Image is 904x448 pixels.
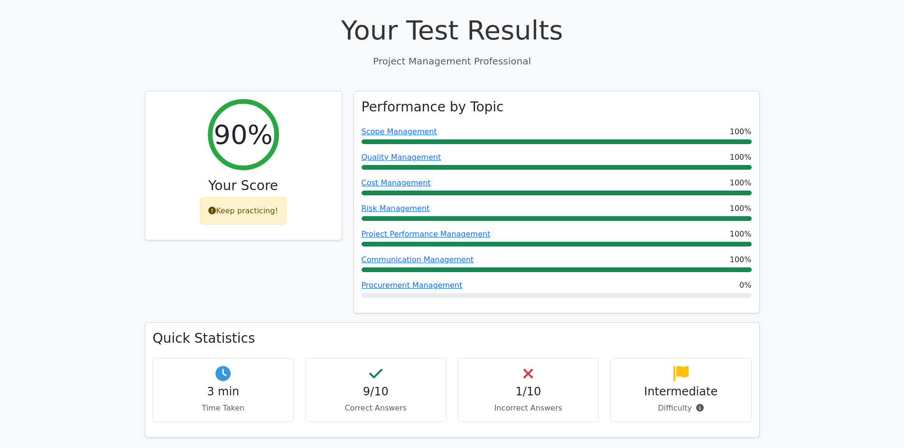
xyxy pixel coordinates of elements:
[161,385,286,399] h4: 3 min
[730,177,752,189] span: 100%
[362,99,504,115] h3: Performance by Topic
[313,402,438,414] p: Correct Answers
[730,203,752,214] span: 100%
[214,119,272,150] h2: 90%
[466,402,591,414] p: Incorrect Answers
[362,229,491,238] a: Project Performance Management
[145,54,760,68] p: Project Management Professional
[362,153,441,162] a: Quality Management
[153,178,334,194] h3: Your Score
[153,330,752,347] h3: Quick Statistics
[618,402,744,414] p: Difficulty
[739,280,751,291] span: 0%
[362,178,431,187] a: Cost Management
[618,385,744,399] h4: Intermediate
[730,254,752,265] span: 100%
[313,385,438,399] h4: 9/10
[362,204,430,213] a: Risk Management
[362,255,474,264] a: Communication Management
[161,402,286,414] p: Time Taken
[200,197,286,225] div: Keep practicing!
[730,229,752,240] span: 100%
[730,126,752,137] span: 100%
[730,152,752,163] span: 100%
[145,14,760,46] h1: Your Test Results
[362,127,437,136] a: Scope Management
[466,385,591,399] h4: 1/10
[362,281,463,290] a: Procurement Management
